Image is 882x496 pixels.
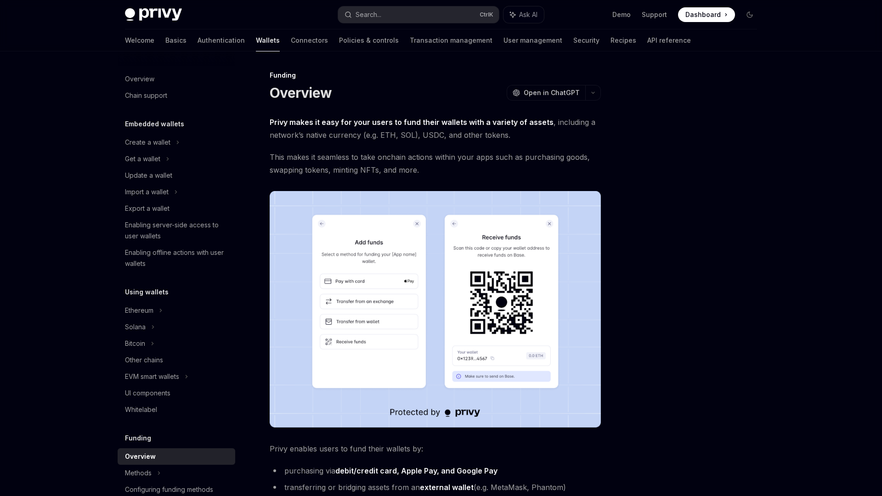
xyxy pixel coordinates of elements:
[118,167,235,184] a: Update a wallet
[125,451,156,462] div: Overview
[125,8,182,21] img: dark logo
[573,29,599,51] a: Security
[642,10,667,19] a: Support
[118,200,235,217] a: Export a wallet
[503,6,544,23] button: Ask AI
[118,244,235,272] a: Enabling offline actions with user wallets
[118,385,235,401] a: UI components
[125,305,153,316] div: Ethereum
[125,355,163,366] div: Other chains
[420,483,474,492] a: external wallet
[125,153,160,164] div: Get a wallet
[270,481,601,494] li: transferring or bridging assets from an (e.g. MetaMask, Phantom)
[125,287,169,298] h5: Using wallets
[519,10,537,19] span: Ask AI
[270,442,601,455] span: Privy enables users to fund their wallets by:
[410,29,492,51] a: Transaction management
[125,73,154,85] div: Overview
[291,29,328,51] a: Connectors
[125,388,170,399] div: UI components
[256,29,280,51] a: Wallets
[198,29,245,51] a: Authentication
[118,352,235,368] a: Other chains
[118,87,235,104] a: Chain support
[125,186,169,197] div: Import a wallet
[338,6,499,23] button: Search...CtrlK
[611,29,636,51] a: Recipes
[270,71,601,80] div: Funding
[125,29,154,51] a: Welcome
[270,116,601,141] span: , including a network’s native currency (e.g. ETH, SOL), USDC, and other tokens.
[524,88,580,97] span: Open in ChatGPT
[507,85,585,101] button: Open in ChatGPT
[165,29,187,51] a: Basics
[118,448,235,465] a: Overview
[270,118,554,127] strong: Privy makes it easy for your users to fund their wallets with a variety of assets
[125,118,184,130] h5: Embedded wallets
[125,220,230,242] div: Enabling server-side access to user wallets
[125,203,170,214] div: Export a wallet
[125,137,170,148] div: Create a wallet
[335,466,498,476] a: debit/credit card, Apple Pay, and Google Pay
[125,90,167,101] div: Chain support
[125,468,152,479] div: Methods
[356,9,381,20] div: Search...
[612,10,631,19] a: Demo
[480,11,493,18] span: Ctrl K
[339,29,399,51] a: Policies & controls
[118,401,235,418] a: Whitelabel
[270,151,601,176] span: This makes it seamless to take onchain actions within your apps such as purchasing goods, swappin...
[678,7,735,22] a: Dashboard
[125,433,151,444] h5: Funding
[118,217,235,244] a: Enabling server-side access to user wallets
[125,371,179,382] div: EVM smart wallets
[125,484,213,495] div: Configuring funding methods
[647,29,691,51] a: API reference
[118,71,235,87] a: Overview
[125,338,145,349] div: Bitcoin
[270,191,601,428] img: images/Funding.png
[125,247,230,269] div: Enabling offline actions with user wallets
[125,170,172,181] div: Update a wallet
[270,464,601,477] li: purchasing via
[685,10,721,19] span: Dashboard
[270,85,332,101] h1: Overview
[742,7,757,22] button: Toggle dark mode
[125,321,146,333] div: Solana
[420,483,474,492] strong: external wallet
[503,29,562,51] a: User management
[125,404,157,415] div: Whitelabel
